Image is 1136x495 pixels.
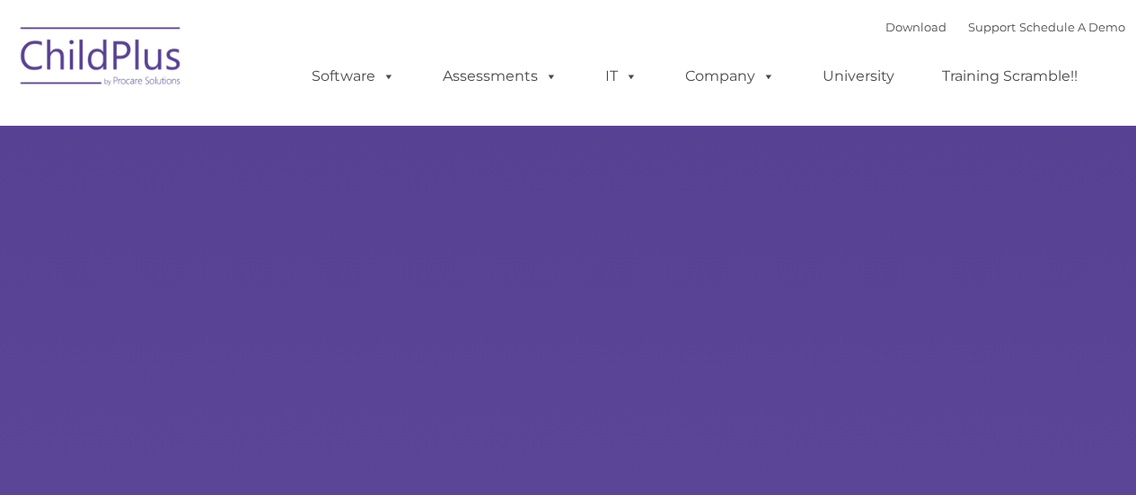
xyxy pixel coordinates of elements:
a: IT [587,58,656,94]
img: ChildPlus by Procare Solutions [12,14,191,104]
a: Support [968,20,1016,34]
a: Download [885,20,947,34]
a: University [805,58,912,94]
a: Training Scramble!! [924,58,1096,94]
font: | [885,20,1125,34]
a: Company [667,58,793,94]
a: Schedule A Demo [1019,20,1125,34]
a: Assessments [425,58,576,94]
a: Software [294,58,413,94]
